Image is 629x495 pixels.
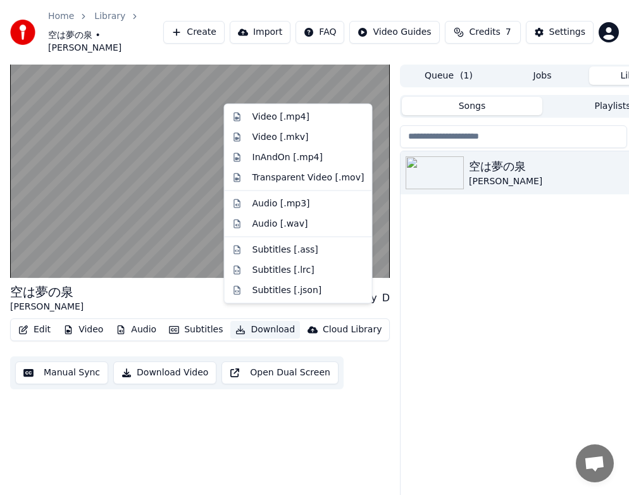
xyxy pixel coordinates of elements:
[402,97,542,115] button: Songs
[48,10,163,54] nav: breadcrumb
[252,197,310,210] div: Audio [.mp3]
[252,151,323,163] div: InAndOn [.mp4]
[445,21,521,44] button: Credits7
[230,21,290,44] button: Import
[94,10,125,23] a: Library
[252,284,322,296] div: Subtitles [.json]
[252,130,309,143] div: Video [.mkv]
[296,21,344,44] button: FAQ
[252,171,364,184] div: Transparent Video [.mov]
[252,217,308,230] div: Audio [.wav]
[382,291,390,306] div: D
[15,361,108,384] button: Manual Sync
[469,26,500,39] span: Credits
[48,10,74,23] a: Home
[111,321,161,339] button: Audio
[10,301,84,313] div: [PERSON_NAME]
[460,70,473,82] span: ( 1 )
[13,321,56,339] button: Edit
[402,66,495,85] button: Queue
[576,444,614,482] a: チャットを開く
[506,26,511,39] span: 7
[252,263,314,276] div: Subtitles [.lrc]
[323,323,382,336] div: Cloud Library
[10,283,84,301] div: 空は夢の泉
[549,26,585,39] div: Settings
[221,361,339,384] button: Open Dual Screen
[163,21,225,44] button: Create
[58,321,108,339] button: Video
[526,21,594,44] button: Settings
[495,66,589,85] button: Jobs
[252,111,309,123] div: Video [.mp4]
[230,321,300,339] button: Download
[113,361,216,384] button: Download Video
[164,321,228,339] button: Subtitles
[10,20,35,45] img: youka
[48,29,163,54] span: 空は夢の泉 • [PERSON_NAME]
[252,243,318,256] div: Subtitles [.ass]
[349,21,439,44] button: Video Guides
